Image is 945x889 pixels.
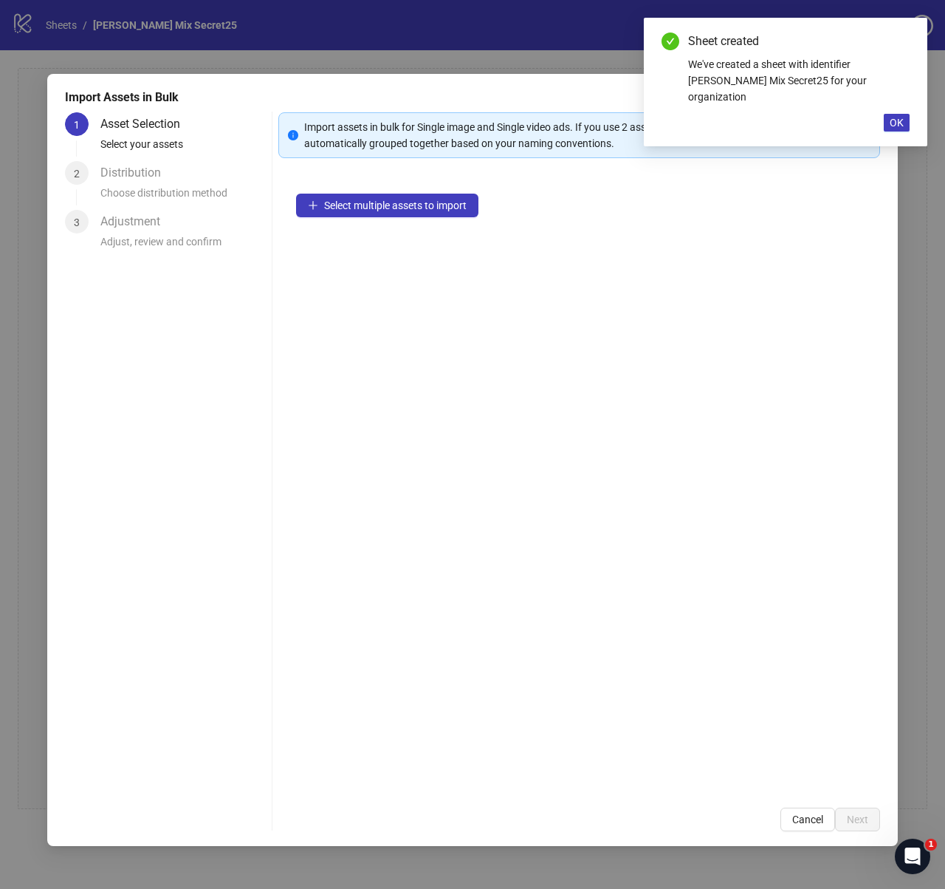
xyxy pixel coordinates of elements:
span: 1 [74,119,80,131]
button: Select multiple assets to import [296,194,478,217]
span: Cancel [792,814,823,825]
span: plus [308,200,318,211]
iframe: Intercom live chat [895,839,930,874]
span: 1 [925,839,937,851]
span: Select multiple assets to import [324,200,467,211]
span: check-circle [661,33,679,50]
button: OK [884,114,910,132]
span: 3 [74,217,80,228]
div: Import assets in bulk for Single image and Single video ads. If you use 2 assets per ad (e.g. 1x1... [304,119,870,151]
div: Sheet created [688,33,910,50]
div: Select your assets [100,136,266,161]
button: Next [835,808,880,831]
div: Import Assets in Bulk [65,89,880,106]
div: Choose distribution method [100,185,266,210]
span: 2 [74,168,80,180]
div: Asset Selection [100,112,192,136]
div: Adjustment [100,210,172,234]
div: We've created a sheet with identifier [PERSON_NAME] Mix Secret25 for your organization [688,56,910,105]
button: Cancel [780,808,835,831]
a: Close [893,33,910,49]
div: Adjust, review and confirm [100,234,266,259]
span: info-circle [288,130,298,140]
span: OK [890,117,904,129]
div: Distribution [100,161,173,185]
